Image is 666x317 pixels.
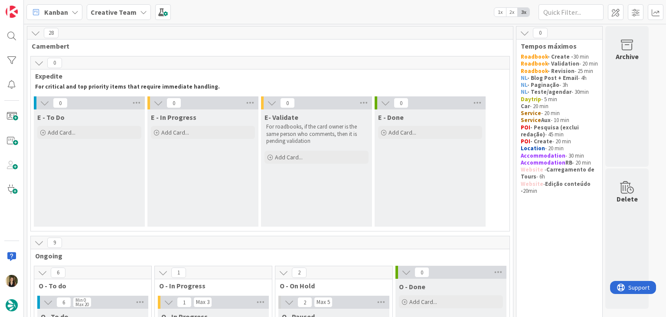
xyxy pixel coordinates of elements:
span: O - Done [399,282,425,291]
p: - 25 min [521,68,598,75]
div: Max 5 [317,300,330,304]
span: 6 [51,267,65,278]
strong: Service [521,116,541,124]
strong: Accommodation [521,152,565,159]
p: - - 6h [521,166,598,181]
p: - 20min [521,181,598,195]
strong: Roadbook [521,53,548,60]
strong: Service [521,109,541,117]
strong: Accommodation [521,159,565,166]
span: 0 [53,98,68,108]
p: - 20 min [521,138,598,145]
strong: - Blog Post + Email [527,74,578,82]
span: 2 [297,297,312,307]
strong: - Validation [548,60,579,67]
p: - 4h [521,75,598,82]
p: - 30min [521,89,598,96]
span: Tempos máximos [521,42,591,50]
span: 0 [47,58,62,68]
strong: For critical and top priority items that require immediate handling. [35,83,220,90]
p: - 20 min [521,145,598,152]
span: O - To do [39,281,140,290]
span: E - Done [378,113,404,122]
span: Ongoing [35,251,499,260]
span: 2 [292,267,307,278]
span: 0 [533,28,548,38]
span: 0 [394,98,408,108]
div: Min 0 [75,298,86,302]
strong: NL [521,88,527,96]
strong: Website [521,180,543,188]
span: Add Card... [48,129,75,136]
p: 30 min [521,53,598,60]
strong: POI [521,124,530,131]
strong: RB [565,159,572,166]
p: - 5 min [521,96,598,103]
span: O - On Hold [280,281,382,290]
strong: - Teste/agendar [527,88,571,96]
span: 2x [506,8,518,17]
span: Camembert [32,42,502,50]
strong: NL [521,74,527,82]
span: E - To Do [37,113,65,122]
span: 28 [44,28,59,38]
p: - 30 min [521,152,598,159]
span: Add Card... [161,129,189,136]
p: - 20 min [521,60,598,67]
strong: Roadbook [521,67,548,75]
strong: - Paginação [527,81,559,89]
p: - 20 min [521,110,598,117]
div: Archive [616,51,639,62]
div: Delete [617,194,638,204]
img: avatar [6,299,18,311]
span: Expedite [35,72,499,80]
div: Max 20 [75,302,89,307]
strong: Edição conteúdo - [521,180,592,195]
p: - 20 min [521,103,598,110]
span: 0 [280,98,295,108]
p: - 3h [521,82,598,89]
span: Add Card... [275,153,303,161]
span: 3x [518,8,529,17]
strong: - Revision [548,67,575,75]
strong: Carregamento de Tours [521,166,596,180]
input: Quick Filter... [539,4,604,20]
strong: Website [521,166,543,173]
strong: Location [521,145,545,152]
p: - 10 min [521,117,598,124]
img: SP [6,275,18,287]
strong: - Create [530,138,552,145]
span: 1 [171,267,186,278]
strong: Aux [541,116,551,124]
span: Add Card... [409,298,437,306]
strong: Car [521,102,530,110]
strong: - Pesquisa (exclui redação) [521,124,580,138]
span: 0 [166,98,181,108]
b: Creative Team [91,8,137,17]
strong: NL [521,81,527,89]
strong: - Create - [548,53,573,60]
p: - 20 min [521,159,598,166]
span: Add Card... [388,129,416,136]
span: Kanban [44,7,68,17]
span: 6 [56,297,71,307]
img: Visit kanbanzone.com [6,6,18,18]
span: 9 [47,238,62,248]
p: - 45 min [521,124,598,139]
span: E- Validate [264,113,298,122]
p: For roadbooks, if the card owner is the same person who comments, then it is pending validation [266,123,367,145]
strong: Roadbook [521,60,548,67]
span: 1 [177,297,192,307]
span: Support [18,1,39,12]
strong: Daytrip [521,96,541,103]
span: O - In Progress [159,281,261,290]
div: Max 3 [196,300,209,304]
span: E - In Progress [151,113,196,122]
span: 0 [415,267,429,277]
strong: POI [521,138,530,145]
span: 1x [494,8,506,17]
